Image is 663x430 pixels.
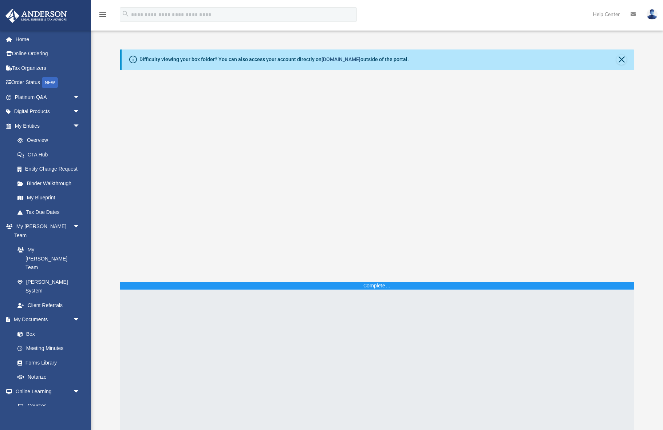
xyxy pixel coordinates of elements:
img: User Pic [647,9,658,20]
div: Difficulty viewing your box folder? You can also access your account directly on outside of the p... [139,56,409,63]
a: My Blueprint [10,191,87,205]
a: Home [5,32,91,47]
a: Tax Organizers [5,61,91,75]
div: NEW [42,77,58,88]
a: Entity Change Request [10,162,91,176]
img: Anderson Advisors Platinum Portal [3,9,69,23]
a: [PERSON_NAME] System [10,275,87,298]
a: Online Learningarrow_drop_down [5,384,87,399]
a: Forms Library [10,355,84,370]
span: arrow_drop_down [73,312,87,327]
a: My [PERSON_NAME] Teamarrow_drop_down [5,219,87,243]
span: arrow_drop_down [73,104,87,119]
a: Courses [10,399,87,413]
a: My Documentsarrow_drop_down [5,312,87,327]
a: My Entitiesarrow_drop_down [5,119,91,133]
span: arrow_drop_down [73,219,87,234]
i: search [122,10,130,18]
a: Client Referrals [10,298,87,312]
i: menu [98,10,107,19]
a: Order StatusNEW [5,75,91,90]
span: arrow_drop_down [73,90,87,105]
a: Overview [10,133,91,148]
a: menu [98,14,107,19]
a: Tax Due Dates [10,205,91,219]
a: Binder Walkthrough [10,176,91,191]
span: arrow_drop_down [73,119,87,134]
button: Close [616,55,627,65]
span: arrow_drop_down [73,384,87,399]
div: Complete ... [363,282,390,290]
a: Notarize [10,370,87,385]
a: My [PERSON_NAME] Team [10,243,84,275]
a: CTA Hub [10,147,91,162]
a: Box [10,327,84,341]
a: Meeting Minutes [10,341,87,356]
a: [DOMAIN_NAME] [321,56,360,62]
a: Digital Productsarrow_drop_down [5,104,91,119]
a: Online Ordering [5,47,91,61]
a: Platinum Q&Aarrow_drop_down [5,90,91,104]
